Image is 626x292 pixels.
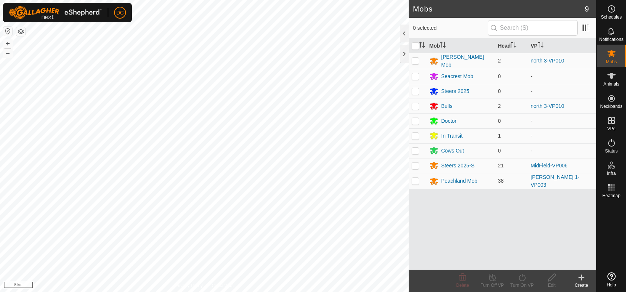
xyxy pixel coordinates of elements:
[507,282,537,289] div: Turn On VP
[607,283,616,287] span: Help
[605,149,617,153] span: Status
[441,117,457,125] div: Doctor
[607,126,615,131] span: VPs
[531,174,579,188] a: [PERSON_NAME] 1-VP003
[600,104,622,109] span: Neckbands
[606,60,617,64] span: Mobs
[3,49,12,58] button: –
[441,177,477,185] div: Peachland Mob
[441,132,463,140] div: In Transit
[537,282,567,289] div: Edit
[601,15,622,19] span: Schedules
[531,163,568,169] a: MidField-VP006
[498,88,501,94] span: 0
[528,128,596,143] td: -
[585,3,589,15] span: 9
[498,133,501,139] span: 1
[528,84,596,99] td: -
[498,148,501,154] span: 0
[531,58,564,64] a: north 3-VP010
[603,82,619,86] span: Animals
[528,39,596,53] th: VP
[426,39,495,53] th: Mob
[567,282,596,289] div: Create
[510,43,516,49] p-sorticon: Activate to sort
[528,69,596,84] td: -
[498,58,501,64] span: 2
[175,282,203,289] a: Privacy Policy
[498,73,501,79] span: 0
[440,43,446,49] p-sorticon: Activate to sort
[413,4,585,13] h2: Mobs
[498,163,504,169] span: 21
[441,102,453,110] div: Bulls
[419,43,425,49] p-sorticon: Activate to sort
[441,73,473,80] div: Seacrest Mob
[211,282,233,289] a: Contact Us
[531,103,564,109] a: north 3-VP010
[488,20,578,36] input: Search (S)
[498,118,501,124] span: 0
[498,178,504,184] span: 38
[528,143,596,158] td: -
[477,282,507,289] div: Turn Off VP
[602,193,620,198] span: Heatmap
[413,24,488,32] span: 0 selected
[3,39,12,48] button: +
[495,39,528,53] th: Head
[441,53,492,69] div: [PERSON_NAME] Mob
[607,171,616,176] span: Infra
[3,27,12,36] button: Reset Map
[116,9,124,17] span: DC
[599,37,623,42] span: Notifications
[528,113,596,128] td: -
[441,87,470,95] div: Steers 2025
[498,103,501,109] span: 2
[441,147,464,155] div: Cows Out
[9,6,102,19] img: Gallagher Logo
[16,27,25,36] button: Map Layers
[538,43,544,49] p-sorticon: Activate to sort
[456,283,469,288] span: Delete
[441,162,475,170] div: Steers 2025-S
[597,269,626,290] a: Help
